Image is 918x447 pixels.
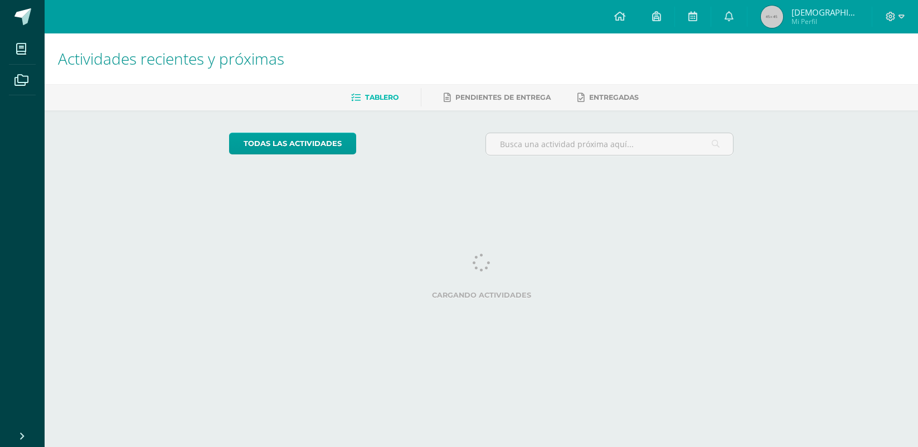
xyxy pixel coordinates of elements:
[229,133,356,154] a: todas las Actividades
[761,6,783,28] img: 45x45
[58,48,284,69] span: Actividades recientes y próximas
[365,93,399,101] span: Tablero
[229,291,734,299] label: Cargando actividades
[486,133,733,155] input: Busca una actividad próxima aquí...
[577,89,639,106] a: Entregadas
[589,93,639,101] span: Entregadas
[351,89,399,106] a: Tablero
[791,17,858,26] span: Mi Perfil
[444,89,551,106] a: Pendientes de entrega
[791,7,858,18] span: [DEMOGRAPHIC_DATA][PERSON_NAME]
[455,93,551,101] span: Pendientes de entrega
